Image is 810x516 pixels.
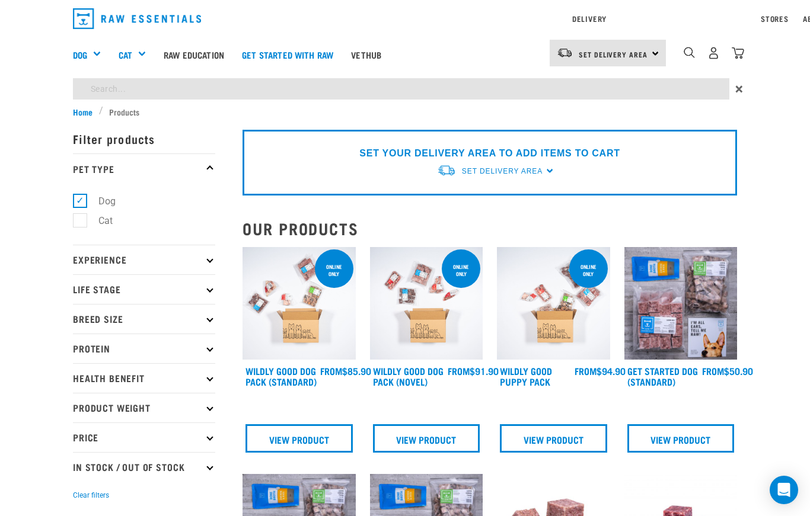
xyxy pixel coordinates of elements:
[702,368,724,373] span: FROM
[119,48,132,62] a: Cat
[73,105,99,118] a: Home
[462,167,543,175] span: Set Delivery Area
[73,363,215,393] p: Health Benefit
[79,194,120,209] label: Dog
[702,366,753,376] div: $50.90
[342,31,390,78] a: Vethub
[732,47,744,59] img: home-icon@2x.png
[627,424,735,453] a: View Product
[320,366,371,376] div: $85.90
[73,124,215,153] p: Filter products
[500,424,607,453] a: View Product
[624,247,738,360] img: NSP Dog Standard Update
[73,452,215,482] p: In Stock / Out Of Stock
[243,247,356,360] img: Dog 0 2sec
[73,105,737,118] nav: breadcrumbs
[73,48,87,62] a: Dog
[442,258,480,283] div: Online Only
[557,47,573,58] img: van-moving.png
[761,17,789,21] a: Stores
[359,146,620,161] p: SET YOUR DELIVERY AREA TO ADD ITEMS TO CART
[73,334,215,363] p: Protein
[497,247,610,360] img: Puppy 0 2sec
[320,368,342,373] span: FROM
[73,490,109,501] button: Clear filters
[233,31,342,78] a: Get started with Raw
[79,213,117,228] label: Cat
[73,274,215,304] p: Life Stage
[63,4,747,34] nav: dropdown navigation
[579,52,648,56] span: Set Delivery Area
[73,245,215,274] p: Experience
[735,78,743,100] span: ×
[73,304,215,334] p: Breed Size
[448,366,499,376] div: $91.90
[575,368,597,373] span: FROM
[575,366,626,376] div: $94.90
[373,368,444,384] a: Wildly Good Dog Pack (Novel)
[684,47,695,58] img: home-icon-1@2x.png
[155,31,233,78] a: Raw Education
[437,164,456,177] img: van-moving.png
[370,247,483,360] img: Dog Novel 0 2sec
[73,8,201,29] img: Raw Essentials Logo
[770,476,798,504] div: Open Intercom Messenger
[73,393,215,422] p: Product Weight
[243,219,737,238] h2: Our Products
[73,422,215,452] p: Price
[73,153,215,183] p: Pet Type
[245,368,317,384] a: Wildly Good Dog Pack (Standard)
[245,424,353,453] a: View Product
[373,424,480,453] a: View Product
[572,17,607,21] a: Delivery
[707,47,720,59] img: user.png
[73,78,729,100] input: Search...
[627,368,698,384] a: Get Started Dog (Standard)
[569,258,608,283] div: Online Only
[500,368,552,384] a: Wildly Good Puppy Pack
[315,258,353,283] div: Online Only
[448,368,470,373] span: FROM
[73,105,93,118] span: Home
